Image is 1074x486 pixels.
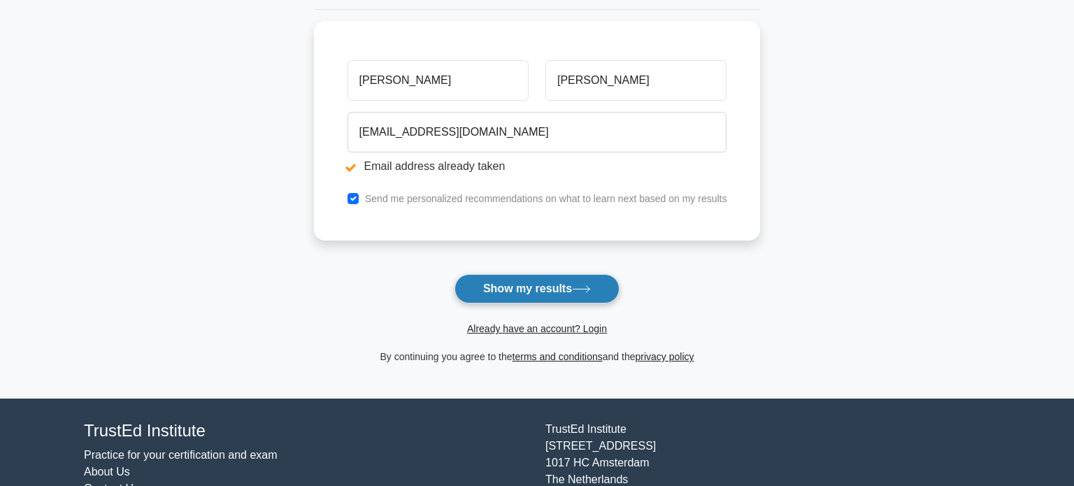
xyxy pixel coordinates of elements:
a: terms and conditions [513,351,603,362]
a: privacy policy [636,351,694,362]
button: Show my results [454,274,620,303]
h4: TrustEd Institute [84,421,529,441]
a: Practice for your certification and exam [84,449,278,461]
div: By continuing you agree to the and the [306,348,769,365]
input: Email [348,112,727,152]
a: About Us [84,466,130,478]
li: Email address already taken [348,158,727,175]
label: Send me personalized recommendations on what to learn next based on my results [365,193,727,204]
a: Already have an account? Login [467,323,607,334]
input: First name [348,60,529,101]
input: Last name [545,60,726,101]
